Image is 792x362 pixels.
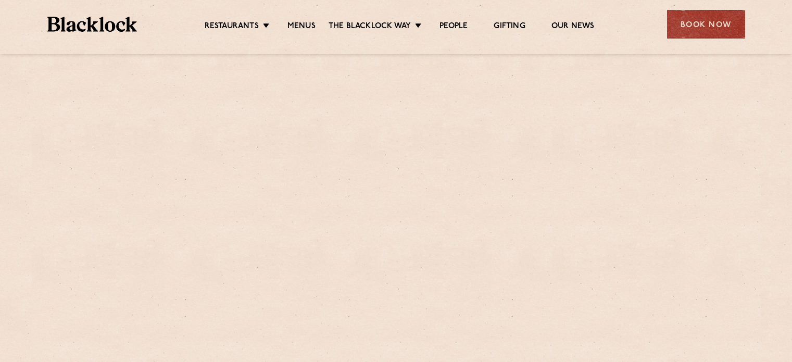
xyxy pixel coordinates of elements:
a: Restaurants [205,21,259,33]
a: The Blacklock Way [329,21,411,33]
img: BL_Textured_Logo-footer-cropped.svg [47,17,137,32]
a: People [439,21,468,33]
a: Our News [551,21,595,33]
a: Menus [287,21,316,33]
a: Gifting [494,21,525,33]
div: Book Now [667,10,745,39]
